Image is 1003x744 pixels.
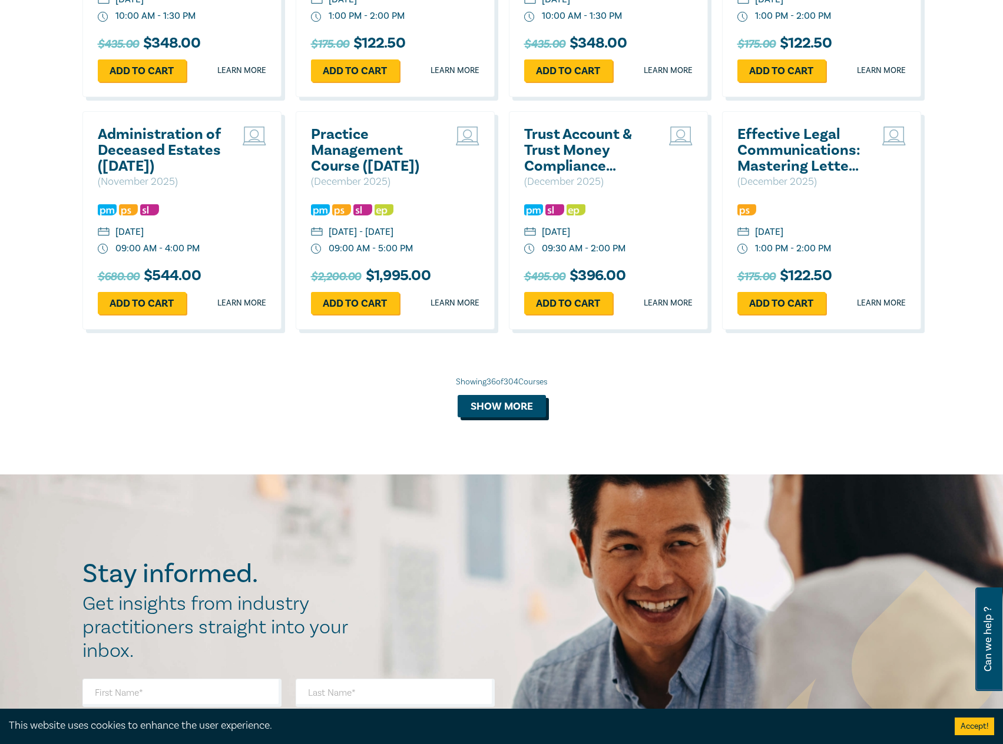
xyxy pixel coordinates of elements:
span: $435.00 [524,35,565,54]
a: Trust Account & Trust Money Compliance Intensive [524,127,651,174]
span: $435.00 [98,35,139,54]
input: Last Name* [296,679,495,707]
a: Learn more [644,65,693,77]
div: This website uses cookies to enhance the user experience. [9,718,937,733]
img: Practice Management & Business Skills [524,204,543,215]
img: calendar [737,227,749,238]
a: Add to cart [524,59,613,82]
img: Substantive Law [545,204,564,215]
a: Learn more [857,65,906,77]
button: Accept cookies [955,718,994,735]
img: Professional Skills [737,204,756,215]
img: watch [737,244,748,254]
div: 1:00 PM - 2:00 PM [755,9,831,23]
p: ( December 2025 ) [737,174,864,190]
h3: $ 122.50 [737,35,832,54]
img: watch [737,12,748,22]
img: watch [524,12,535,22]
span: Can we help ? [982,594,994,684]
img: Ethics & Professional Responsibility [375,204,393,215]
div: [DATE] [542,225,570,239]
div: 1:00 PM - 2:00 PM [755,242,831,255]
h3: $ 122.50 [737,267,832,286]
img: watch [98,244,108,254]
h3: $ 348.00 [524,35,627,54]
a: Administration of Deceased Estates ([DATE]) [98,127,224,174]
img: Substantive Law [140,204,159,215]
div: Showing 36 of 304 Courses [82,376,921,388]
a: Add to cart [311,59,399,82]
a: Learn more [217,297,266,309]
img: Practice Management & Business Skills [98,204,117,215]
a: Learn more [644,297,693,309]
div: [DATE] [115,225,144,239]
button: Show more [458,395,546,417]
div: 09:00 AM - 5:00 PM [329,242,413,255]
p: ( November 2025 ) [98,174,224,190]
input: First Name* [82,679,282,707]
a: Add to cart [737,59,826,82]
img: Ethics & Professional Responsibility [567,204,585,215]
h3: $ 396.00 [524,267,625,286]
img: calendar [98,227,110,238]
span: $495.00 [524,267,565,286]
p: ( December 2025 ) [311,174,438,190]
span: $2,200.00 [311,267,361,286]
span: $175.00 [311,35,349,54]
img: Practice Management & Business Skills [311,204,330,215]
h3: $ 348.00 [98,35,200,54]
img: Substantive Law [353,204,372,215]
p: ( December 2025 ) [524,174,651,190]
div: [DATE] [755,225,783,239]
a: Learn more [217,65,266,77]
span: $175.00 [737,35,776,54]
img: calendar [524,227,536,238]
a: Add to cart [524,292,613,314]
img: Professional Skills [119,204,138,215]
h3: $ 1,995.00 [311,267,431,286]
img: Live Stream [243,127,266,145]
img: watch [311,244,322,254]
img: Professional Skills [332,204,351,215]
img: Live Stream [669,127,693,145]
img: watch [98,12,108,22]
div: 09:00 AM - 4:00 PM [115,242,200,255]
div: 1:00 PM - 2:00 PM [329,9,405,23]
div: 10:00 AM - 1:30 PM [542,9,622,23]
img: Live Stream [882,127,906,145]
a: Add to cart [311,292,399,314]
a: Add to cart [737,292,826,314]
a: Learn more [431,297,479,309]
a: Effective Legal Communications: Mastering Letters of Advice and Letters of Demand [737,127,864,174]
a: Learn more [857,297,906,309]
span: $175.00 [737,267,776,286]
img: watch [524,244,535,254]
img: Live Stream [456,127,479,145]
img: calendar [311,227,323,238]
h2: Stay informed. [82,559,360,589]
a: Learn more [431,65,479,77]
div: [DATE] - [DATE] [329,225,393,239]
h2: Get insights from industry practitioners straight into your inbox. [82,592,360,663]
div: 09:30 AM - 2:00 PM [542,242,625,255]
div: 10:00 AM - 1:30 PM [115,9,196,23]
a: Practice Management Course ([DATE]) [311,127,438,174]
img: watch [311,12,322,22]
a: Add to cart [98,59,186,82]
a: Add to cart [98,292,186,314]
h3: $ 122.50 [311,35,405,54]
span: $680.00 [98,267,140,286]
h3: $ 544.00 [98,267,201,286]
